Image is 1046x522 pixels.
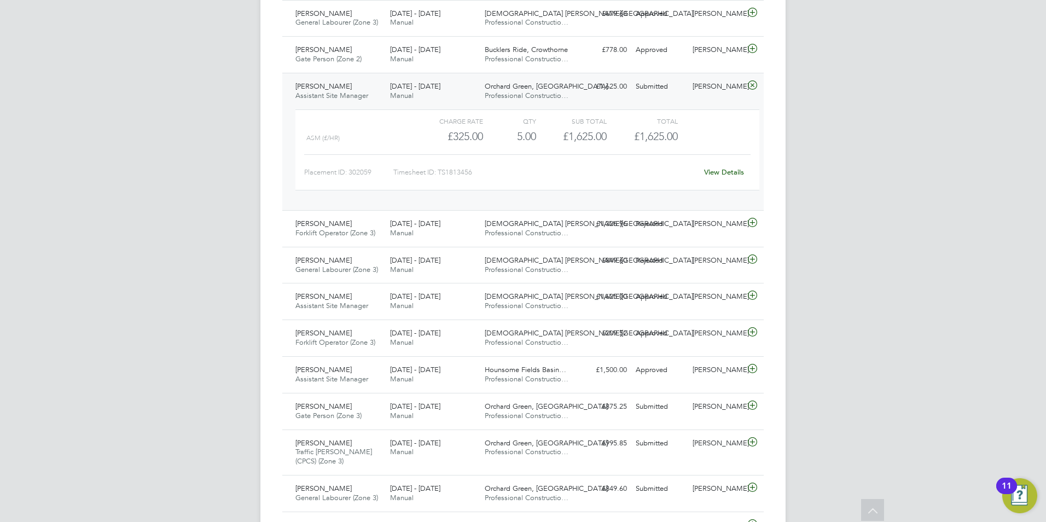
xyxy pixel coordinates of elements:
span: Professional Constructio… [485,228,568,237]
div: Approved [631,288,688,306]
span: [PERSON_NAME] [295,9,352,18]
div: [PERSON_NAME] [688,324,745,343]
span: Professional Constructio… [485,411,568,420]
span: [PERSON_NAME] [295,45,352,54]
div: £1,625.00 [536,127,607,146]
a: View Details [704,167,744,177]
span: [DATE] - [DATE] [390,484,440,493]
span: ASM (£/HR) [306,134,340,142]
span: [DEMOGRAPHIC_DATA] [PERSON_NAME][GEOGRAPHIC_DATA] [485,256,693,265]
span: [DATE] - [DATE] [390,256,440,265]
div: QTY [483,114,536,127]
div: [PERSON_NAME] [688,78,745,96]
div: Approved [631,5,688,23]
span: [PERSON_NAME] [295,328,352,338]
div: [PERSON_NAME] [688,434,745,453]
span: [DATE] - [DATE] [390,438,440,448]
span: Hounsome Fields Basin… [485,365,566,374]
span: [PERSON_NAME] [295,365,352,374]
div: [PERSON_NAME] [688,288,745,306]
span: [PERSON_NAME] [295,402,352,411]
div: £1,500.00 [574,361,631,379]
div: Approved [631,41,688,59]
div: £875.25 [574,398,631,416]
span: [PERSON_NAME] [295,438,352,448]
span: Bucklers Ride, Crowthorne [485,45,568,54]
span: [DATE] - [DATE] [390,219,440,228]
span: Manual [390,91,414,100]
button: Open Resource Center, 11 new notifications [1002,478,1037,513]
span: Professional Constructio… [485,447,568,456]
span: Gate Person (Zone 3) [295,411,362,420]
span: [PERSON_NAME] [295,219,352,228]
span: Forklift Operator (Zone 3) [295,338,375,347]
div: £995.85 [574,434,631,453]
span: Professional Constructio… [485,301,568,310]
span: Professional Constructio… [485,54,568,63]
span: [DATE] - [DATE] [390,328,440,338]
span: General Labourer (Zone 3) [295,18,378,27]
span: Manual [390,374,414,384]
span: Manual [390,411,414,420]
div: £778.00 [574,41,631,59]
div: £209.52 [574,324,631,343]
div: Submitted [631,398,688,416]
span: [PERSON_NAME] [295,484,352,493]
span: [DATE] - [DATE] [390,45,440,54]
div: £1,326.96 [574,215,631,233]
span: Professional Constructio… [485,91,568,100]
span: Professional Constructio… [485,265,568,274]
span: Manual [390,265,414,274]
div: [PERSON_NAME] [688,5,745,23]
div: Placement ID: 302059 [304,164,393,181]
span: Orchard Green, [GEOGRAPHIC_DATA] [485,438,608,448]
span: Manual [390,18,414,27]
span: General Labourer (Zone 3) [295,265,378,274]
span: Manual [390,447,414,456]
span: Gate Person (Zone 2) [295,54,362,63]
div: [PERSON_NAME] [688,480,745,498]
div: [PERSON_NAME] [688,398,745,416]
div: Charge rate [412,114,483,127]
div: Timesheet ID: TS1813456 [393,164,697,181]
div: [PERSON_NAME] [688,252,745,270]
div: Approved [631,324,688,343]
span: [DEMOGRAPHIC_DATA] [PERSON_NAME][GEOGRAPHIC_DATA] [485,328,693,338]
div: [PERSON_NAME] [688,361,745,379]
span: [PERSON_NAME] [295,82,352,91]
span: Traffic [PERSON_NAME] (CPCS) (Zone 3) [295,447,372,466]
span: [PERSON_NAME] [295,256,352,265]
span: [DATE] - [DATE] [390,9,440,18]
span: Professional Constructio… [485,338,568,347]
span: Assistant Site Manager [295,374,368,384]
div: £849.60 [574,252,631,270]
span: Manual [390,54,414,63]
div: £849.60 [574,480,631,498]
span: Forklift Operator (Zone 3) [295,228,375,237]
span: [DEMOGRAPHIC_DATA] [PERSON_NAME][GEOGRAPHIC_DATA] [485,219,693,228]
div: Total [607,114,677,127]
span: Professional Constructio… [485,493,568,502]
span: [DATE] - [DATE] [390,82,440,91]
div: Rejected [631,252,688,270]
span: Orchard Green, [GEOGRAPHIC_DATA] [485,484,608,493]
span: Assistant Site Manager [295,301,368,310]
div: [PERSON_NAME] [688,41,745,59]
span: General Labourer (Zone 3) [295,493,378,502]
div: Submitted [631,434,688,453]
span: Manual [390,301,414,310]
div: Sub Total [536,114,607,127]
div: £1,625.00 [574,78,631,96]
span: Manual [390,228,414,237]
div: Approved [631,361,688,379]
div: Submitted [631,480,688,498]
div: Rejected [631,215,688,233]
span: Professional Constructio… [485,18,568,27]
div: £1,625.00 [574,288,631,306]
div: 5.00 [483,127,536,146]
span: [DEMOGRAPHIC_DATA] [PERSON_NAME][GEOGRAPHIC_DATA] [485,292,693,301]
span: Manual [390,338,414,347]
span: Orchard Green, [GEOGRAPHIC_DATA] [485,82,608,91]
span: Manual [390,493,414,502]
span: £1,625.00 [634,130,678,143]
